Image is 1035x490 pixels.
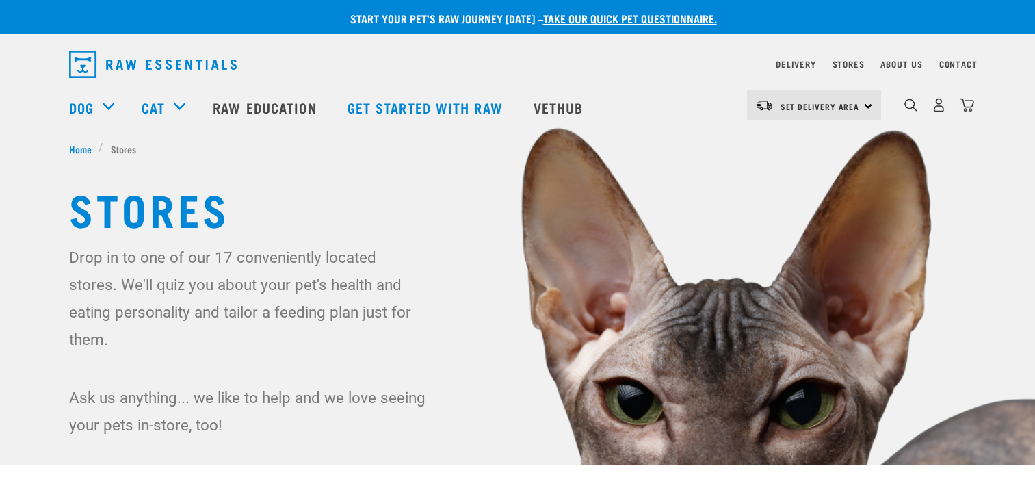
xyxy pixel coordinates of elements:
p: Ask us anything... we like to help and we love seeing your pets in-store, too! [69,384,428,439]
a: Get started with Raw [334,80,520,135]
a: take our quick pet questionnaire. [543,15,717,21]
a: Dog [69,97,94,118]
a: Stores [833,62,865,66]
p: Drop in to one of our 17 conveniently located stores. We'll quiz you about your pet's health and ... [69,244,428,353]
a: Cat [142,97,165,118]
img: Raw Essentials Logo [69,51,237,78]
a: Delivery [776,62,815,66]
img: user.png [932,98,946,112]
h1: Stores [69,183,967,233]
img: van-moving.png [755,99,774,112]
img: home-icon-1@2x.png [904,99,917,112]
a: About Us [880,62,922,66]
a: Raw Education [199,80,333,135]
span: Home [69,142,92,156]
nav: dropdown navigation [58,45,978,83]
a: Home [69,142,99,156]
span: Set Delivery Area [781,104,860,109]
img: home-icon@2x.png [960,98,974,112]
a: Contact [939,62,978,66]
a: Vethub [520,80,601,135]
nav: breadcrumbs [69,142,967,156]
